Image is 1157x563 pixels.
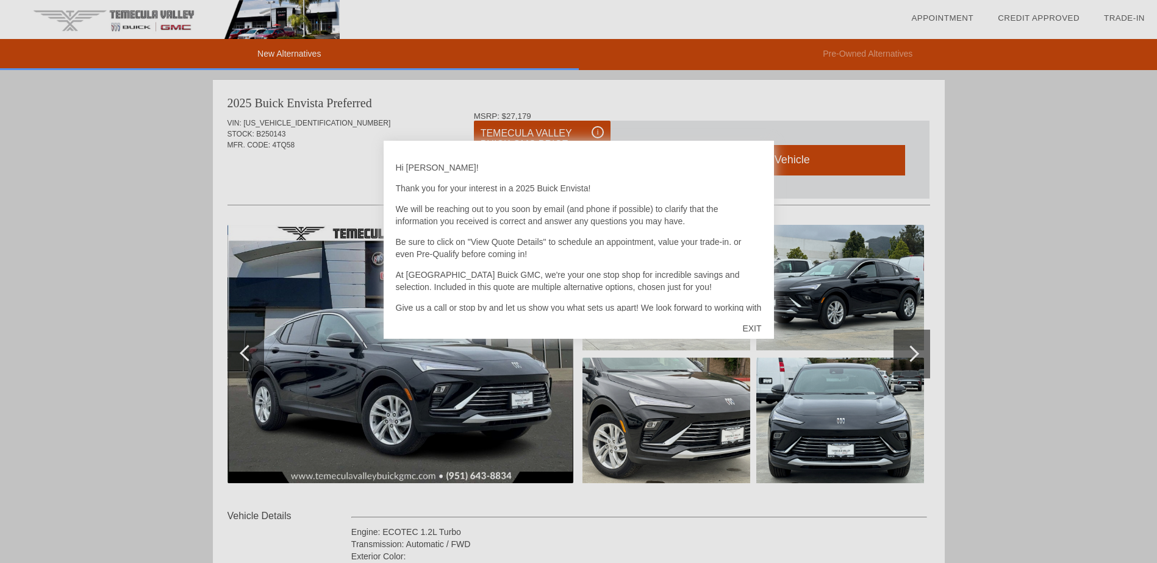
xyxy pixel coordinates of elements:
a: Appointment [911,13,973,23]
p: Be sure to click on "View Quote Details" to schedule an appointment, value your trade-in. or even... [396,236,762,260]
p: Give us a call or stop by and let us show you what sets us apart! We look forward to working with... [396,302,762,326]
a: Credit Approved [998,13,1080,23]
a: Trade-In [1104,13,1145,23]
p: Hi [PERSON_NAME]! [396,161,762,174]
p: We will be reaching out to you soon by email (and phone if possible) to clarify that the informat... [396,203,762,227]
p: Thank you for your interest in a 2025 Buick Envista! [396,182,762,194]
div: EXIT [730,310,773,347]
p: At [GEOGRAPHIC_DATA] Buick GMC, we're your one stop shop for incredible savings and selection. In... [396,269,762,293]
